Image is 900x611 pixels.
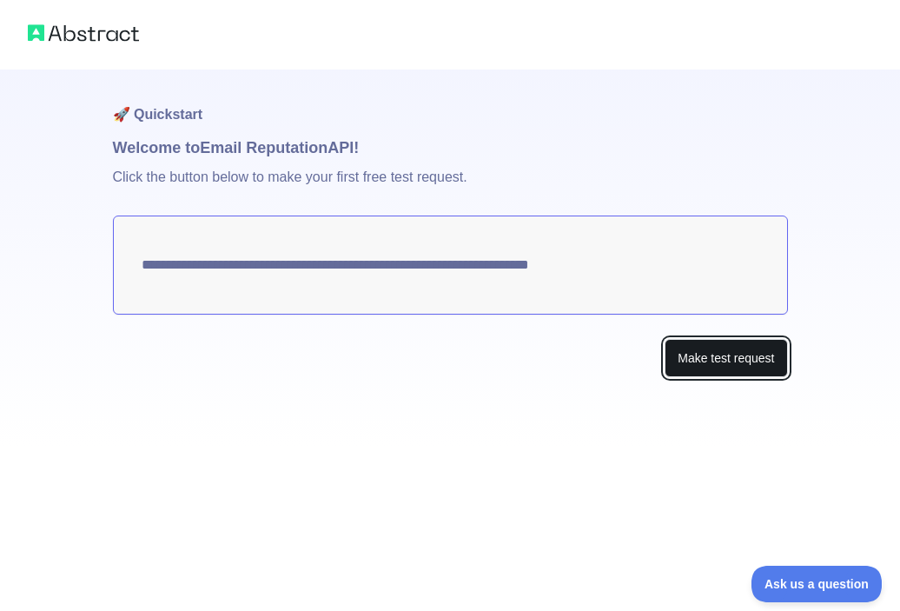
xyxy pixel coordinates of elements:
p: Click the button below to make your first free test request. [113,160,788,216]
h1: Welcome to Email Reputation API! [113,136,788,160]
h1: 🚀 Quickstart [113,70,788,136]
iframe: Toggle Customer Support [751,566,883,602]
button: Make test request [665,339,787,378]
img: Abstract logo [28,21,139,45]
